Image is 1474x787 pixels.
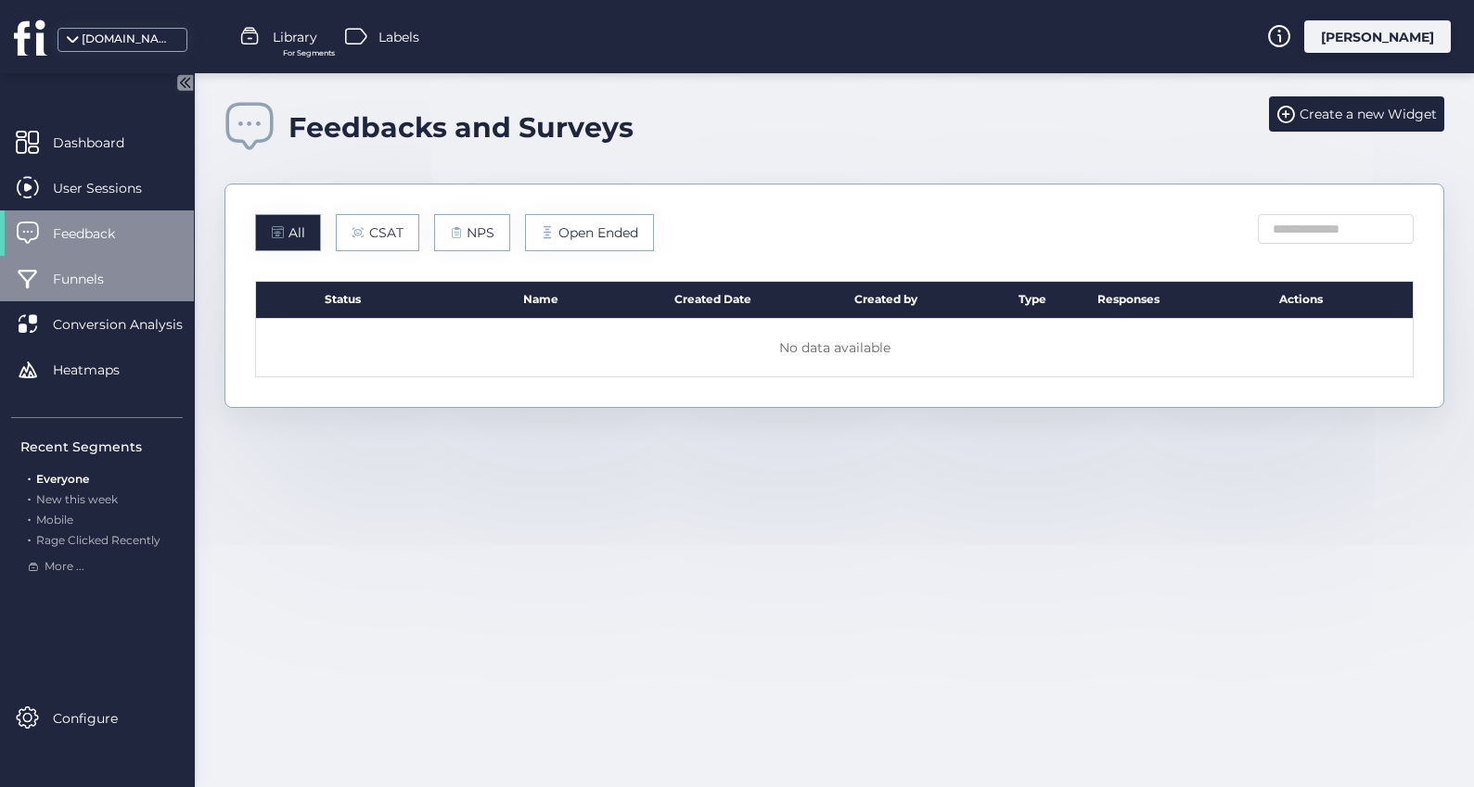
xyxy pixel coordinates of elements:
div: [DOMAIN_NAME] [82,31,174,48]
div: Status [256,282,429,319]
div: Feedbacks and Surveys [288,110,634,145]
div: Actions [1189,282,1413,319]
span: New this week [36,492,118,506]
div: No data available [256,319,1413,376]
span: Create a new Widget [1300,104,1437,124]
span: User Sessions [53,178,170,198]
span: . [28,529,31,547]
span: More ... [45,558,84,576]
span: Funnels [53,269,132,289]
span: Library [273,27,317,47]
span: Conversion Analysis [53,314,211,335]
span: . [28,509,31,527]
div: Name [429,282,652,319]
div: Created Date [652,282,774,319]
div: Recent Segments [20,437,183,457]
span: Everyone [36,472,89,486]
span: All [288,222,305,243]
div: Created by [774,282,997,319]
span: Dashboard [53,133,152,153]
span: Labels [378,27,419,47]
span: Feedback [53,223,143,244]
span: Heatmaps [53,360,147,380]
div: Type [998,282,1068,319]
span: . [28,489,31,506]
span: Configure [53,708,146,729]
span: CSAT [369,222,404,243]
div: [PERSON_NAME] [1304,20,1451,53]
span: Open Ended [558,222,638,243]
span: NPS [467,222,494,243]
span: Rage Clicked Recently [36,533,160,547]
div: Responses [1068,282,1189,319]
span: For Segments [283,47,335,59]
span: Mobile [36,513,73,527]
span: . [28,468,31,486]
